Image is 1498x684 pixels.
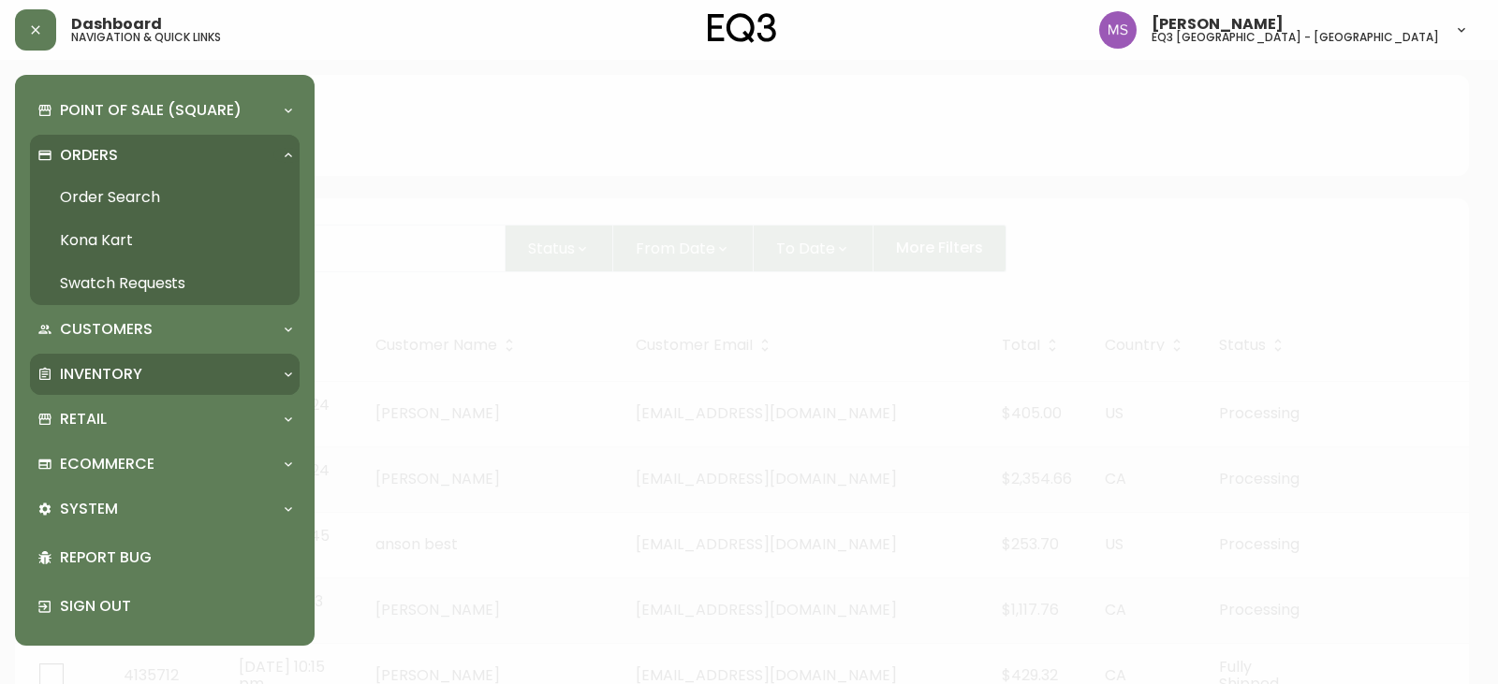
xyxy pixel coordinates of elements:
a: Swatch Requests [30,262,300,305]
div: Orders [30,135,300,176]
img: 1b6e43211f6f3cc0b0729c9049b8e7af [1099,11,1137,49]
div: Sign Out [30,582,300,631]
div: Ecommerce [30,444,300,485]
p: Report Bug [60,547,292,568]
div: Point of Sale (Square) [30,90,300,131]
span: [PERSON_NAME] [1152,17,1284,32]
img: logo [708,13,777,43]
div: Retail [30,399,300,440]
p: System [60,499,118,519]
div: Inventory [30,354,300,395]
h5: navigation & quick links [71,32,221,43]
p: Sign Out [60,596,292,617]
p: Retail [60,409,107,429]
h5: eq3 [GEOGRAPHIC_DATA] - [GEOGRAPHIC_DATA] [1152,32,1439,43]
a: Kona Kart [30,219,300,262]
p: Ecommerce [60,454,154,474]
div: System [30,488,300,530]
div: Report Bug [30,533,300,582]
span: Dashboard [71,17,162,32]
p: Orders [60,145,118,166]
p: Customers [60,319,153,340]
p: Point of Sale (Square) [60,100,242,121]
a: Order Search [30,176,300,219]
p: Inventory [60,364,142,385]
div: Customers [30,309,300,350]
